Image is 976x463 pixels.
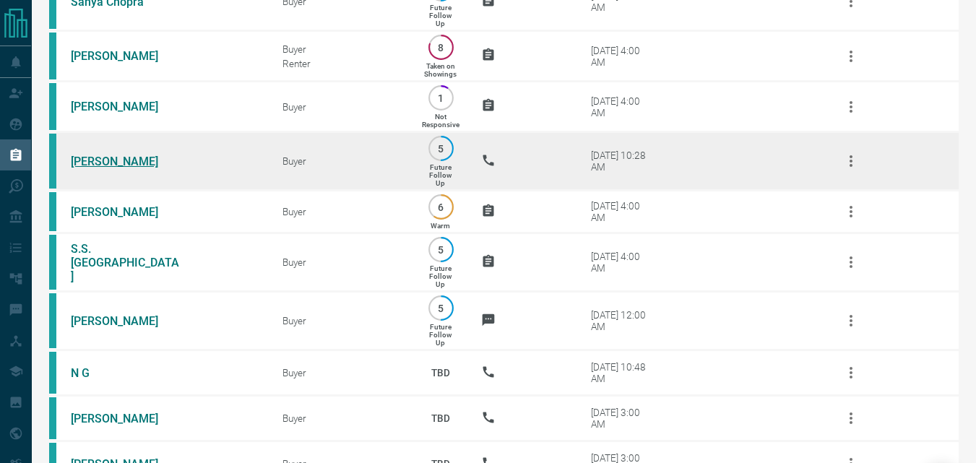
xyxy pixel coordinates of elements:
div: condos.ca [49,33,56,79]
div: Renter [282,58,400,69]
div: Buyer [282,155,400,167]
p: 5 [436,244,446,255]
div: condos.ca [49,397,56,439]
div: condos.ca [49,134,56,189]
div: [DATE] 12:00 AM [591,309,652,332]
div: Buyer [282,206,400,217]
p: 1 [436,92,446,103]
div: condos.ca [49,83,56,130]
p: Future Follow Up [429,264,452,288]
div: Buyer [282,315,400,326]
div: Buyer [282,367,400,378]
div: [DATE] 10:48 AM [591,361,652,384]
p: Future Follow Up [429,4,452,27]
div: Buyer [282,412,400,424]
div: condos.ca [49,293,56,348]
div: Buyer [282,256,400,268]
div: Buyer [282,43,400,55]
div: condos.ca [49,235,56,290]
p: Future Follow Up [429,323,452,347]
p: Future Follow Up [429,163,452,187]
p: Taken on Showings [424,62,457,78]
p: TBD [422,399,459,438]
div: condos.ca [49,192,56,231]
a: [PERSON_NAME] [71,49,179,63]
a: [PERSON_NAME] [71,412,179,425]
a: [PERSON_NAME] [71,155,179,168]
div: Buyer [282,101,400,113]
div: [DATE] 4:00 AM [591,45,652,68]
div: [DATE] 4:00 AM [591,251,652,274]
p: 5 [436,143,446,154]
div: [DATE] 4:00 AM [591,200,652,223]
p: Not Responsive [422,113,459,129]
div: condos.ca [49,352,56,394]
a: S.S. [GEOGRAPHIC_DATA] [71,242,179,283]
a: [PERSON_NAME] [71,205,179,219]
p: 6 [436,202,446,212]
a: N G [71,366,179,380]
p: 8 [436,42,446,53]
a: [PERSON_NAME] [71,100,179,113]
p: Warm [431,222,450,230]
div: [DATE] 3:00 AM [591,407,652,430]
div: [DATE] 4:00 AM [591,95,652,118]
a: [PERSON_NAME] [71,314,179,328]
p: 5 [436,303,446,313]
p: TBD [422,353,459,392]
div: [DATE] 10:28 AM [591,150,652,173]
